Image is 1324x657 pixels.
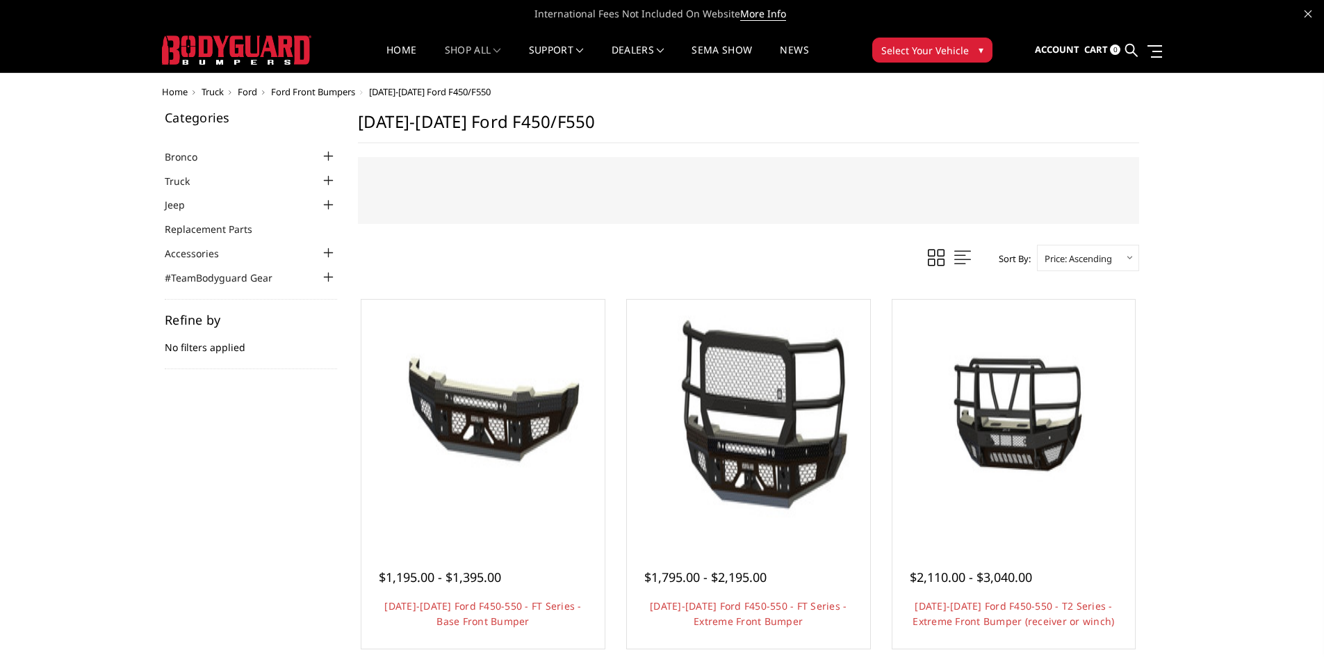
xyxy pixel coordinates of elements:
img: 2023-2025 Ford F450-550 - T2 Series - Extreme Front Bumper (receiver or winch) [896,303,1132,540]
a: Jeep [165,197,202,212]
a: More Info [740,7,786,21]
a: Dealers [612,45,664,72]
a: [DATE]-[DATE] Ford F450-550 - FT Series - Base Front Bumper [384,599,581,628]
a: SEMA Show [692,45,752,72]
h5: Refine by [165,314,337,326]
span: ▾ [979,42,983,57]
a: Home [162,86,188,98]
a: Bronco [165,149,215,164]
a: #TeamBodyguard Gear [165,270,290,285]
a: Support [529,45,584,72]
a: shop all [445,45,501,72]
h5: Categories [165,111,337,124]
img: 2023-2025 Ford F450-550 - FT Series - Base Front Bumper [365,303,601,540]
a: 2023-2025 Ford F450-550 - FT Series - Extreme Front Bumper 2023-2025 Ford F450-550 - FT Series - ... [630,303,867,540]
h1: [DATE]-[DATE] Ford F450/F550 [358,111,1139,143]
span: Select Your Vehicle [881,43,969,58]
a: [DATE]-[DATE] Ford F450-550 - T2 Series - Extreme Front Bumper (receiver or winch) [913,599,1114,628]
a: [DATE]-[DATE] Ford F450-550 - FT Series - Extreme Front Bumper [650,599,847,628]
span: 0 [1110,44,1120,55]
span: $1,195.00 - $1,395.00 [379,569,501,585]
label: Sort By: [991,248,1031,269]
a: Ford Front Bumpers [271,86,355,98]
a: Cart 0 [1084,31,1120,69]
button: Select Your Vehicle [872,38,992,63]
a: Ford [238,86,257,98]
a: Truck [165,174,207,188]
a: Accessories [165,246,236,261]
span: [DATE]-[DATE] Ford F450/F550 [369,86,491,98]
a: Account [1035,31,1079,69]
span: Account [1035,43,1079,56]
img: BODYGUARD BUMPERS [162,35,311,65]
a: Truck [202,86,224,98]
div: No filters applied [165,314,337,369]
span: $2,110.00 - $3,040.00 [910,569,1032,585]
a: News [780,45,808,72]
a: Replacement Parts [165,222,270,236]
a: Home [386,45,416,72]
span: Cart [1084,43,1108,56]
span: $1,795.00 - $2,195.00 [644,569,767,585]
